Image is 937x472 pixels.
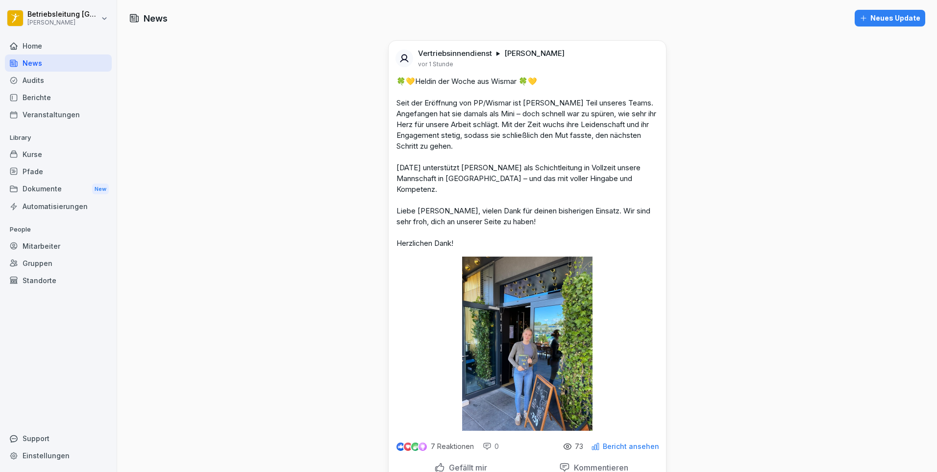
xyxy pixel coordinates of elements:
[5,130,112,146] p: Library
[5,72,112,89] a: Audits
[5,146,112,163] a: Kurse
[418,60,453,68] p: vor 1 Stunde
[5,198,112,215] a: Automatisierungen
[396,443,404,450] img: like
[5,237,112,255] a: Mitarbeiter
[860,13,920,24] div: Neues Update
[504,49,565,58] p: [PERSON_NAME]
[5,106,112,123] a: Veranstaltungen
[144,12,168,25] h1: News
[5,430,112,447] div: Support
[5,180,112,198] a: DokumenteNew
[396,76,658,249] p: 🍀💛Heldin der Woche aus Wismar 🍀💛 Seit der Eröffnung von PP/Wismar ist [PERSON_NAME] Teil unseres ...
[418,49,492,58] p: Vertriebsinnendienst
[855,10,925,26] button: Neues Update
[5,54,112,72] a: News
[5,89,112,106] a: Berichte
[5,222,112,237] p: People
[5,163,112,180] a: Pfade
[483,442,499,451] div: 0
[462,257,592,431] img: dl05sa85pqfk9bse6q3wvftb.png
[419,442,427,451] img: inspiring
[5,272,112,289] a: Standorte
[5,447,112,464] a: Einstellungen
[5,180,112,198] div: Dokumente
[5,255,112,272] a: Gruppen
[27,10,99,19] p: Betriebsleitung [GEOGRAPHIC_DATA]
[411,443,419,451] img: celebrate
[431,443,474,450] p: 7 Reaktionen
[603,443,659,450] p: Bericht ansehen
[575,443,583,450] p: 73
[5,37,112,54] a: Home
[92,184,109,195] div: New
[404,443,412,450] img: love
[27,19,99,26] p: [PERSON_NAME]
